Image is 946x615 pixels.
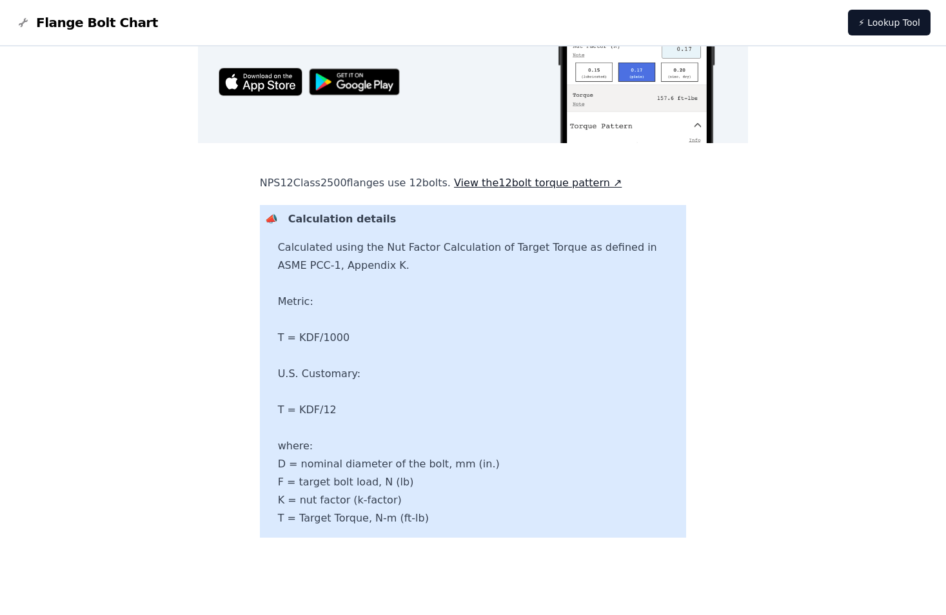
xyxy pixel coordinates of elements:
[260,174,687,192] p: NPS 12 Class 2500 flanges use 12 bolts.
[15,15,31,30] img: Flange Bolt Chart Logo
[302,62,407,102] img: Get it on Google Play
[265,210,278,527] p: 📣
[454,177,622,189] a: View the12bolt torque pattern ↗
[278,239,682,527] p: Calculated using the Nut Factor Calculation of Target Torque as defined in ASME PCC-1, Appendix K...
[288,213,397,225] b: Calculation details
[15,14,158,32] a: Flange Bolt Chart LogoFlange Bolt Chart
[219,68,302,95] img: App Store badge for the Flange Bolt Chart app
[36,14,158,32] span: Flange Bolt Chart
[848,10,931,35] a: ⚡ Lookup Tool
